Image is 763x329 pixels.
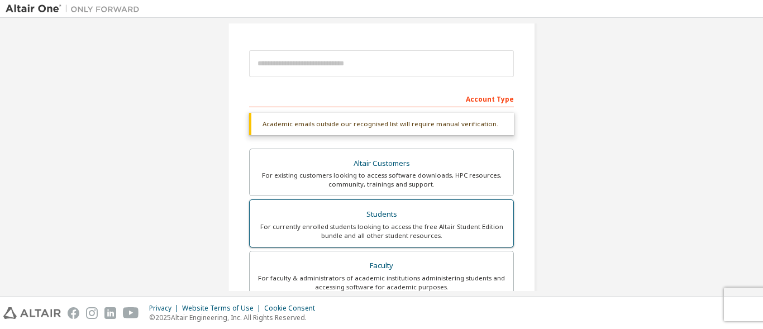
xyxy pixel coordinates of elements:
[182,304,264,313] div: Website Terms of Use
[256,156,507,171] div: Altair Customers
[86,307,98,319] img: instagram.svg
[249,113,514,135] div: Academic emails outside our recognised list will require manual verification.
[6,3,145,15] img: Altair One
[149,304,182,313] div: Privacy
[256,207,507,222] div: Students
[256,258,507,274] div: Faculty
[256,274,507,292] div: For faculty & administrators of academic institutions administering students and accessing softwa...
[264,304,322,313] div: Cookie Consent
[68,307,79,319] img: facebook.svg
[104,307,116,319] img: linkedin.svg
[149,313,322,322] p: © 2025 Altair Engineering, Inc. All Rights Reserved.
[256,222,507,240] div: For currently enrolled students looking to access the free Altair Student Edition bundle and all ...
[123,307,139,319] img: youtube.svg
[256,171,507,189] div: For existing customers looking to access software downloads, HPC resources, community, trainings ...
[249,89,514,107] div: Account Type
[3,307,61,319] img: altair_logo.svg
